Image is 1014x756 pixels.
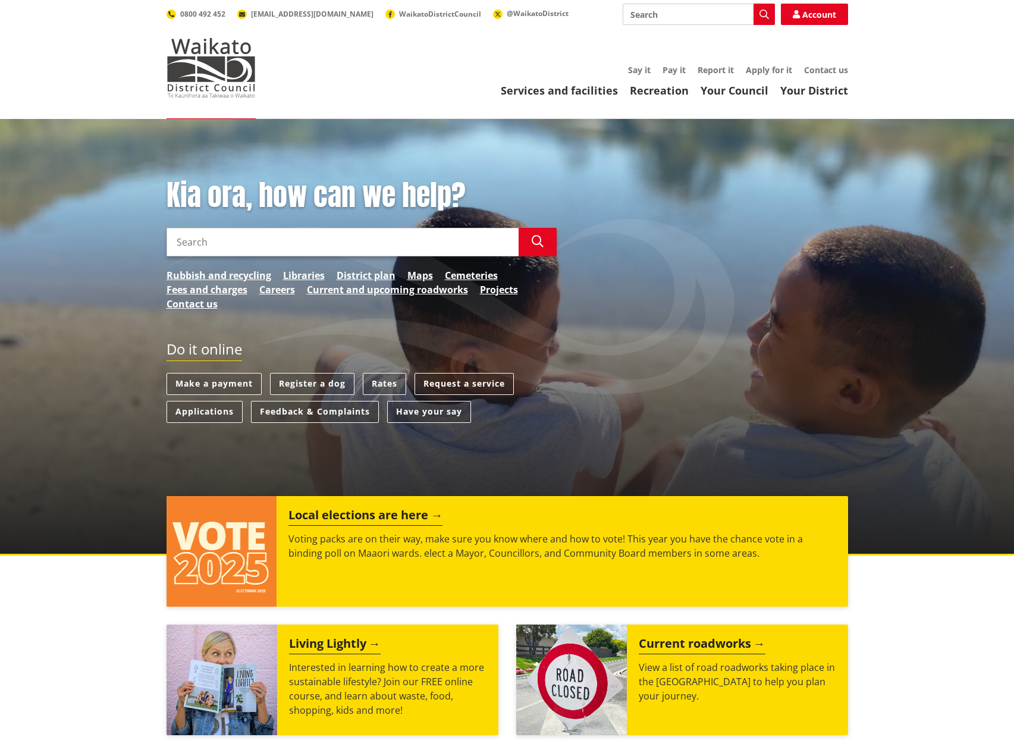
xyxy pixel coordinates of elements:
[167,341,242,362] h2: Do it online
[283,268,325,283] a: Libraries
[337,268,395,283] a: District plan
[516,625,627,735] img: Road closed sign
[167,228,519,256] input: Search input
[251,9,373,19] span: [EMAIL_ADDRESS][DOMAIN_NAME]
[630,83,689,98] a: Recreation
[363,373,406,395] a: Rates
[259,283,295,297] a: Careers
[167,496,277,607] img: Vote 2025
[167,401,243,423] a: Applications
[501,83,618,98] a: Services and facilities
[804,64,848,76] a: Contact us
[780,83,848,98] a: Your District
[387,401,471,423] a: Have your say
[516,625,848,735] a: Current roadworks View a list of road roadworks taking place in the [GEOGRAPHIC_DATA] to help you...
[746,64,792,76] a: Apply for it
[781,4,848,25] a: Account
[237,9,373,19] a: [EMAIL_ADDRESS][DOMAIN_NAME]
[628,64,651,76] a: Say it
[663,64,686,76] a: Pay it
[399,9,481,19] span: WaikatoDistrictCouncil
[251,401,379,423] a: Feedback & Complaints
[698,64,734,76] a: Report it
[167,297,218,311] a: Contact us
[493,8,569,18] a: @WaikatoDistrict
[407,268,433,283] a: Maps
[167,625,498,735] a: Living Lightly Interested in learning how to create a more sustainable lifestyle? Join our FREE o...
[623,4,775,25] input: Search input
[480,283,518,297] a: Projects
[167,38,256,98] img: Waikato District Council - Te Kaunihera aa Takiwaa o Waikato
[507,8,569,18] span: @WaikatoDistrict
[288,532,836,560] p: Voting packs are on their way, make sure you know where and how to vote! This year you have the c...
[445,268,498,283] a: Cemeteries
[167,625,277,735] img: Mainstream Green Workshop Series
[639,636,765,654] h2: Current roadworks
[167,373,262,395] a: Make a payment
[288,508,442,526] h2: Local elections are here
[167,9,225,19] a: 0800 492 452
[167,178,557,213] h1: Kia ora, how can we help?
[639,660,836,703] p: View a list of road roadworks taking place in the [GEOGRAPHIC_DATA] to help you plan your journey.
[167,496,848,607] a: Local elections are here Voting packs are on their way, make sure you know where and how to vote!...
[307,283,468,297] a: Current and upcoming roadworks
[180,9,225,19] span: 0800 492 452
[289,636,381,654] h2: Living Lightly
[167,268,271,283] a: Rubbish and recycling
[415,373,514,395] a: Request a service
[270,373,354,395] a: Register a dog
[701,83,768,98] a: Your Council
[289,660,486,717] p: Interested in learning how to create a more sustainable lifestyle? Join our FREE online course, a...
[385,9,481,19] a: WaikatoDistrictCouncil
[167,283,247,297] a: Fees and charges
